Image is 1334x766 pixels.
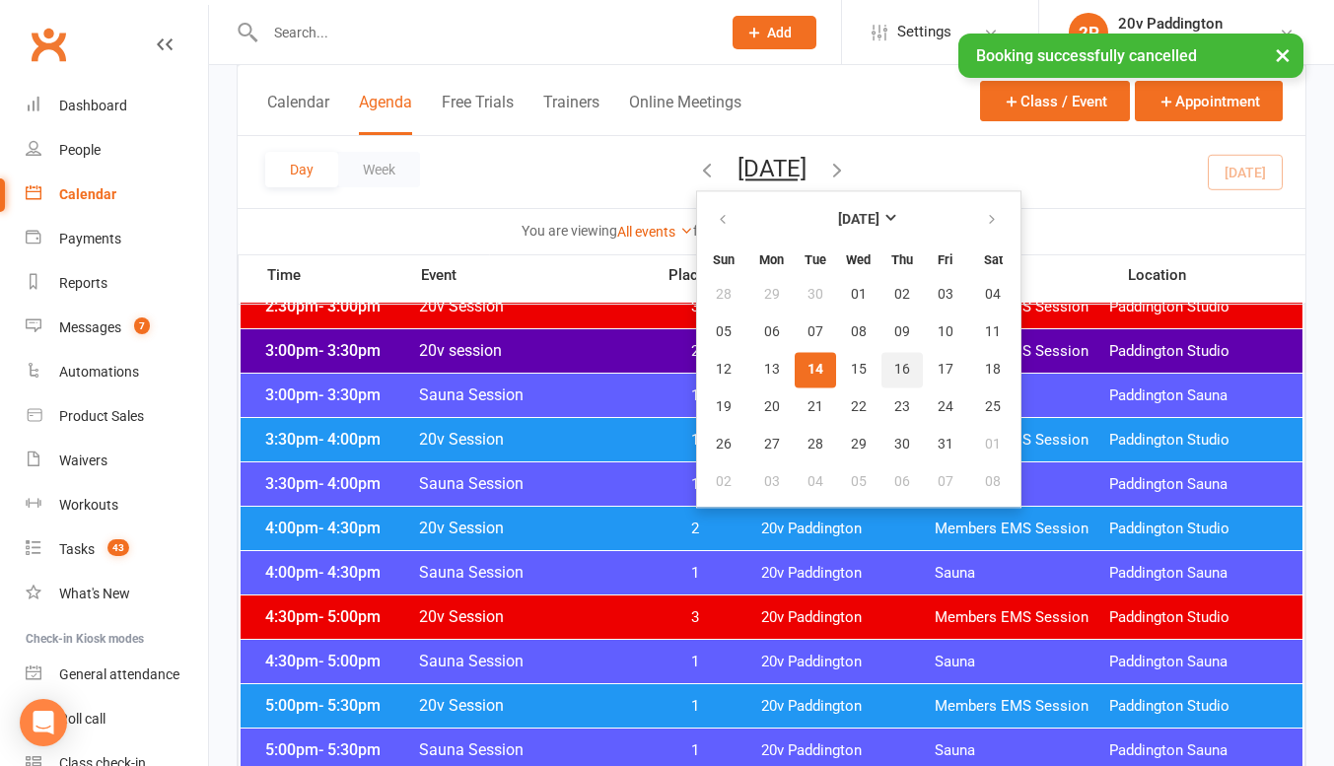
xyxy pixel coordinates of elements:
[838,277,879,313] button: 01
[851,399,867,415] span: 22
[938,474,953,490] span: 07
[894,362,910,378] span: 16
[795,389,836,425] button: 21
[260,385,418,404] span: 3:00pm
[751,427,793,462] button: 27
[759,252,784,267] small: Monday
[968,427,1018,462] button: 01
[958,34,1303,78] div: Booking successfully cancelled
[260,563,418,582] span: 4:00pm
[881,314,923,350] button: 09
[891,252,913,267] small: Thursday
[59,231,121,246] div: Payments
[851,287,867,303] span: 01
[1128,268,1305,283] span: Location
[838,212,879,228] strong: [DATE]
[699,389,749,425] button: 19
[838,427,879,462] button: 29
[338,152,420,187] button: Week
[1118,33,1223,50] div: 20v Paddington
[1109,608,1283,627] span: Paddington Studio
[1118,15,1223,33] div: 20v Paddington
[318,607,381,626] span: - 5:00pm
[985,362,1001,378] span: 18
[851,437,867,453] span: 29
[107,539,129,556] span: 43
[751,389,793,425] button: 20
[1109,475,1283,494] span: Paddington Sauna
[59,711,105,727] div: Roll call
[59,98,127,113] div: Dashboard
[938,287,953,303] span: 03
[59,453,107,468] div: Waivers
[881,427,923,462] button: 30
[699,464,749,500] button: 02
[318,385,381,404] span: - 3:30pm
[59,408,144,424] div: Product Sales
[418,297,643,315] span: 20v Session
[838,464,879,500] button: 05
[26,653,208,697] a: General attendance kiosk mode
[938,399,953,415] span: 24
[897,10,951,54] span: Settings
[894,437,910,453] span: 30
[935,386,1108,405] span: Sauna
[737,155,807,182] button: [DATE]
[260,430,418,449] span: 3:30pm
[643,564,746,583] span: 1
[925,314,966,350] button: 10
[655,268,758,283] span: Places Left
[881,352,923,387] button: 16
[418,519,643,537] span: 20v Session
[761,653,935,671] span: 20v Paddington
[617,224,693,240] a: All events
[1109,653,1283,671] span: Paddington Sauna
[26,261,208,306] a: Reports
[935,741,1108,760] span: Sauna
[418,385,643,404] span: Sauna Session
[1109,520,1283,538] span: Paddington Studio
[26,527,208,572] a: Tasks 43
[26,697,208,741] a: Roll call
[643,475,746,494] span: 1
[938,324,953,340] span: 10
[716,324,732,340] span: 05
[935,608,1108,627] span: Members EMS Session
[795,277,836,313] button: 30
[935,342,1108,361] span: Members EMS Session
[968,464,1018,500] button: 08
[418,341,643,360] span: 20v session
[795,464,836,500] button: 04
[643,653,746,671] span: 1
[318,740,381,759] span: - 5:30pm
[318,474,381,493] span: - 4:00pm
[59,319,121,335] div: Messages
[795,427,836,462] button: 28
[259,19,707,46] input: Search...
[318,696,381,715] span: - 5:30pm
[629,93,741,135] button: Online Meetings
[716,287,732,303] span: 28
[643,741,746,760] span: 1
[59,364,139,380] div: Automations
[751,277,793,313] button: 29
[699,427,749,462] button: 26
[761,697,935,716] span: 20v Paddington
[699,352,749,387] button: 12
[543,93,599,135] button: Trainers
[26,350,208,394] a: Automations
[968,352,1018,387] button: 18
[643,697,746,716] span: 1
[318,519,381,537] span: - 4:30pm
[935,697,1108,716] span: Members EMS Session
[985,324,1001,340] span: 11
[881,389,923,425] button: 23
[851,474,867,490] span: 05
[968,277,1018,313] button: 04
[260,297,418,315] span: 2:30pm
[442,93,514,135] button: Free Trials
[260,696,418,715] span: 5:00pm
[59,186,116,202] div: Calendar
[318,563,381,582] span: - 4:30pm
[838,389,879,425] button: 22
